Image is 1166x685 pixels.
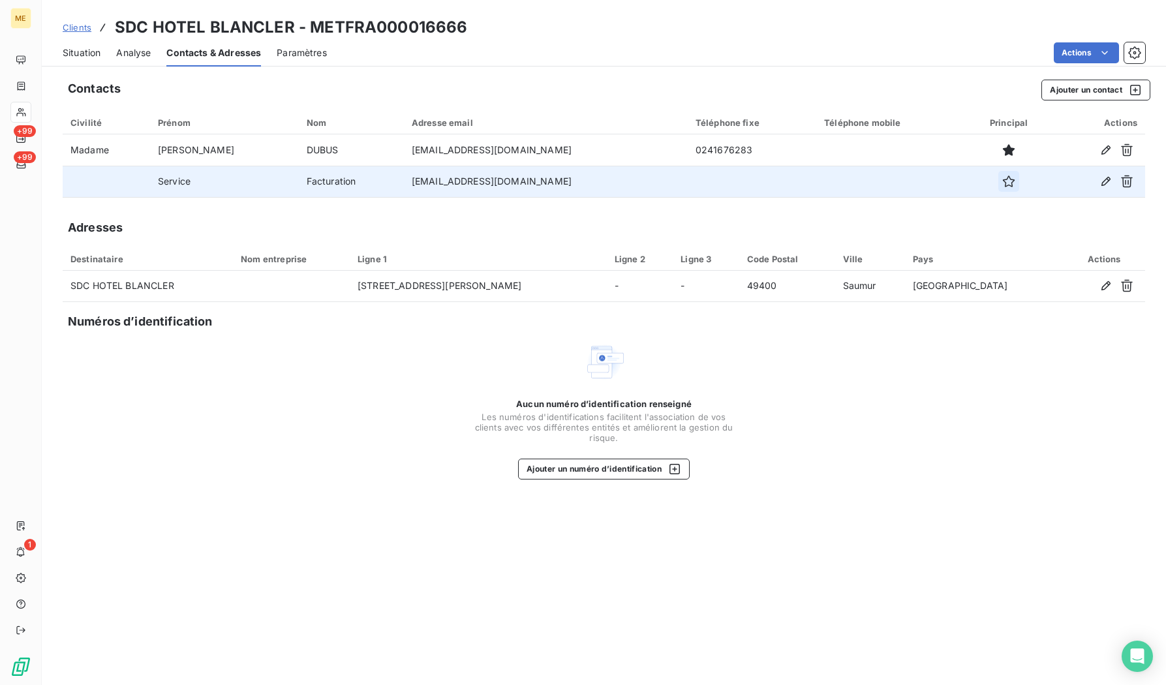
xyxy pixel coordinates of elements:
div: Open Intercom Messenger [1122,641,1153,672]
div: Ville [843,254,897,264]
div: Nom entreprise [241,254,342,264]
span: 1 [24,539,36,551]
span: Les numéros d'identifications facilitent l'association de vos clients avec vos différentes entité... [474,412,735,443]
div: ME [10,8,31,29]
h5: Numéros d’identification [68,312,213,331]
div: Prénom [158,117,291,128]
div: Actions [1071,254,1137,264]
div: Ligne 3 [681,254,731,264]
div: Téléphone fixe [696,117,808,128]
h5: Adresses [68,219,123,237]
div: Nom [307,117,396,128]
span: Situation [63,46,100,59]
td: [PERSON_NAME] [150,134,299,166]
div: Code Postal [747,254,827,264]
td: [STREET_ADDRESS][PERSON_NAME] [350,271,607,302]
a: Clients [63,21,91,34]
td: [EMAIL_ADDRESS][DOMAIN_NAME] [404,134,688,166]
div: Principal [974,117,1045,128]
div: Pays [913,254,1055,264]
td: SDC HOTEL BLANCLER [63,271,233,302]
div: Ligne 2 [615,254,666,264]
span: Contacts & Adresses [166,46,261,59]
button: Ajouter un contact [1041,80,1150,100]
img: Empty state [583,341,625,383]
td: Saumur [835,271,905,302]
div: Destinataire [70,254,225,264]
div: Civilité [70,117,142,128]
td: 49400 [739,271,835,302]
td: 0241676283 [688,134,816,166]
td: Service [150,166,299,197]
a: +99 [10,154,31,175]
td: - [607,271,673,302]
td: Madame [63,134,150,166]
td: [GEOGRAPHIC_DATA] [905,271,1063,302]
img: Logo LeanPay [10,656,31,677]
span: Analyse [116,46,151,59]
td: [EMAIL_ADDRESS][DOMAIN_NAME] [404,166,688,197]
span: Paramètres [277,46,327,59]
div: Ligne 1 [358,254,599,264]
div: Adresse email [412,117,680,128]
button: Actions [1054,42,1119,63]
td: DUBUS [299,134,404,166]
h5: Contacts [68,80,121,98]
div: Téléphone mobile [824,117,958,128]
a: +99 [10,128,31,149]
span: +99 [14,125,36,137]
span: Clients [63,22,91,33]
td: Facturation [299,166,404,197]
td: - [673,271,739,302]
h3: SDC HOTEL BLANCLER - METFRA000016666 [115,16,467,39]
span: +99 [14,151,36,163]
div: Actions [1060,117,1137,128]
span: Aucun numéro d’identification renseigné [516,399,692,409]
button: Ajouter un numéro d’identification [518,459,690,479]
